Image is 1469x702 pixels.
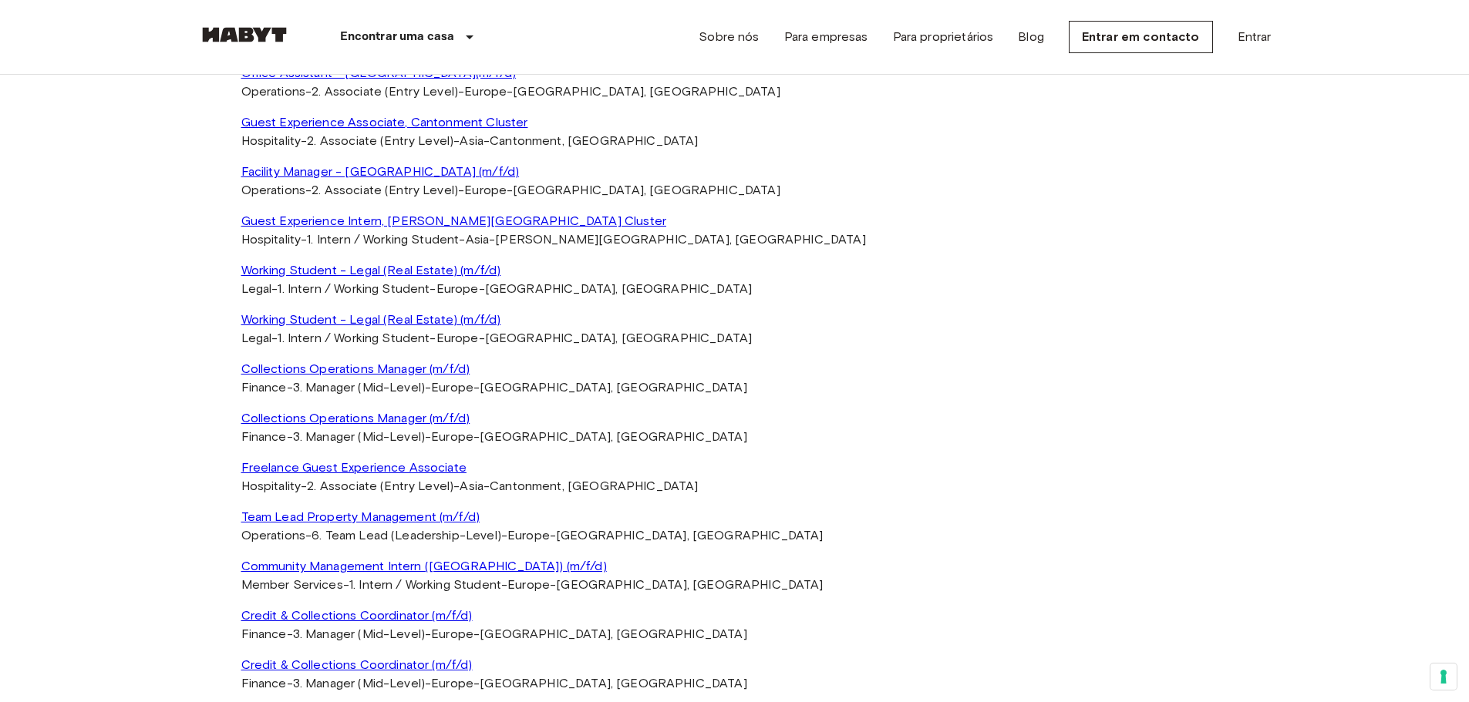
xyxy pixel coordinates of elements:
[460,133,483,148] span: Asia
[241,429,747,444] span: - - -
[312,84,458,99] span: 2. Associate (Entry Level)
[241,606,1228,625] a: Credit & Collections Coordinator (m/f/d)
[480,429,746,444] span: [GEOGRAPHIC_DATA], [GEOGRAPHIC_DATA]
[241,557,1228,576] a: Community Management Intern ([GEOGRAPHIC_DATA]) (m/f/d)
[241,458,1228,477] a: Freelance Guest Experience Associate
[241,577,824,592] span: - - -
[307,232,459,247] span: 1. Intern / Working Student
[556,577,823,592] span: [GEOGRAPHIC_DATA], [GEOGRAPHIC_DATA]
[307,133,453,148] span: 2. Associate (Entry Level)
[507,577,550,592] span: Europe
[241,508,1228,526] a: Team Lead Property Management (m/f/d)
[485,281,752,296] span: [GEOGRAPHIC_DATA], [GEOGRAPHIC_DATA]
[480,626,746,641] span: [GEOGRAPHIC_DATA], [GEOGRAPHIC_DATA]
[293,380,425,395] span: 3. Manager (Mid-Level)
[241,261,1228,280] a: Working Student - Legal (Real Estate) (m/f/d)
[784,28,868,46] a: Para empresas
[241,577,343,592] span: Member Services
[241,360,1228,378] a: Collections Operations Manager (m/f/d)
[241,183,780,197] span: - - -
[241,626,287,641] span: Finance
[241,626,747,641] span: - - -
[293,626,425,641] span: 3. Manager (Mid-Level)
[893,28,994,46] a: Para proprietários
[464,84,507,99] span: Europe
[241,281,753,296] span: - - -
[241,212,1228,230] a: Guest Experience Intern, [PERSON_NAME][GEOGRAPHIC_DATA] Cluster
[241,133,699,148] span: - - -
[480,676,746,690] span: [GEOGRAPHIC_DATA], [GEOGRAPHIC_DATA]
[507,528,550,542] span: Europe
[490,479,698,493] span: Cantonment, [GEOGRAPHIC_DATA]
[241,380,747,395] span: - - -
[241,232,866,247] span: - - -
[1018,28,1044,46] a: Blog
[1238,28,1272,46] a: Entrar
[241,183,306,197] span: Operations
[460,479,483,493] span: Asia
[241,676,747,690] span: - - -
[1430,663,1457,690] button: Your consent preferences for tracking technologies
[241,479,302,493] span: Hospitality
[241,133,302,148] span: Hospitality
[699,28,759,46] a: Sobre nós
[556,528,823,542] span: [GEOGRAPHIC_DATA], [GEOGRAPHIC_DATA]
[241,528,824,542] span: - - -
[466,232,490,247] span: Asia
[241,656,1228,674] a: Credit & Collections Coordinator (m/f/d)
[241,676,287,690] span: Finance
[490,133,698,148] span: Cantonment, [GEOGRAPHIC_DATA]
[464,183,507,197] span: Europe
[485,331,752,345] span: [GEOGRAPHIC_DATA], [GEOGRAPHIC_DATA]
[241,331,753,345] span: - - -
[431,380,473,395] span: Europe
[241,429,287,444] span: Finance
[241,380,287,395] span: Finance
[278,281,430,296] span: 1. Intern / Working Student
[241,163,1228,181] a: Facility Manager - [GEOGRAPHIC_DATA] (m/f/d)
[431,626,473,641] span: Europe
[436,331,479,345] span: Europe
[241,409,1228,428] a: Collections Operations Manager (m/f/d)
[241,113,1228,132] a: Guest Experience Associate, Cantonment Cluster
[312,528,501,542] span: 6. Team Lead (Leadership-Level)
[241,528,306,542] span: Operations
[241,281,272,296] span: Legal
[278,331,430,345] span: 1. Intern / Working Student
[198,27,291,42] img: Habyt
[241,232,302,247] span: Hospitality
[495,232,865,247] span: [PERSON_NAME][GEOGRAPHIC_DATA], [GEOGRAPHIC_DATA]
[513,84,780,99] span: [GEOGRAPHIC_DATA], [GEOGRAPHIC_DATA]
[431,429,473,444] span: Europe
[431,676,473,690] span: Europe
[340,28,455,46] p: Encontrar uma casa
[293,429,425,444] span: 3. Manager (Mid-Level)
[241,84,780,99] span: - - -
[480,380,746,395] span: [GEOGRAPHIC_DATA], [GEOGRAPHIC_DATA]
[349,577,501,592] span: 1. Intern / Working Student
[436,281,479,296] span: Europe
[1069,21,1213,53] a: Entrar em contacto
[241,84,306,99] span: Operations
[241,331,272,345] span: Legal
[513,183,780,197] span: [GEOGRAPHIC_DATA], [GEOGRAPHIC_DATA]
[307,479,453,493] span: 2. Associate (Entry Level)
[293,676,425,690] span: 3. Manager (Mid-Level)
[312,183,458,197] span: 2. Associate (Entry Level)
[241,479,699,493] span: - - -
[241,311,1228,329] a: Working Student - Legal (Real Estate) (m/f/d)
